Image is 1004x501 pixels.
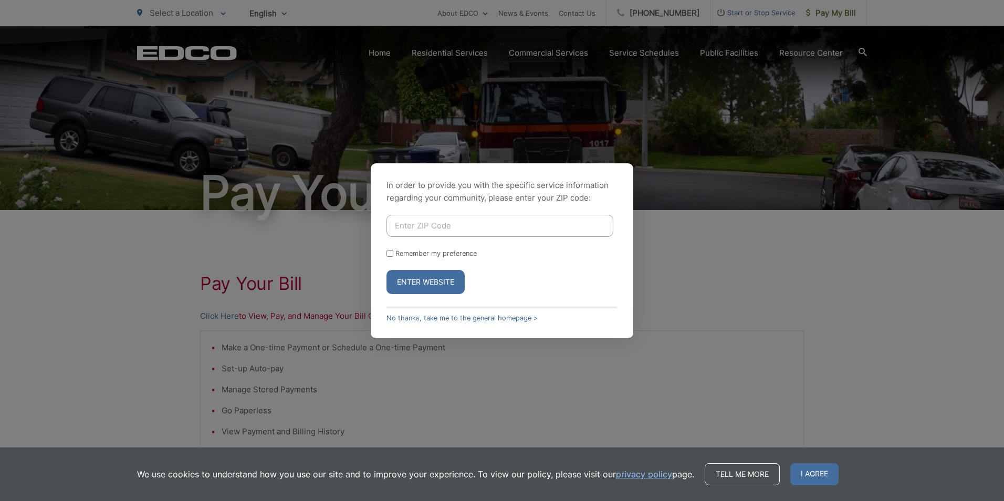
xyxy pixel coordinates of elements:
[137,468,694,481] p: We use cookies to understand how you use our site and to improve your experience. To view our pol...
[386,314,538,322] a: No thanks, take me to the general homepage >
[705,463,780,485] a: Tell me more
[790,463,839,485] span: I agree
[386,215,613,237] input: Enter ZIP Code
[395,249,477,257] label: Remember my preference
[386,270,465,294] button: Enter Website
[616,468,672,481] a: privacy policy
[386,179,618,204] p: In order to provide you with the specific service information regarding your community, please en...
